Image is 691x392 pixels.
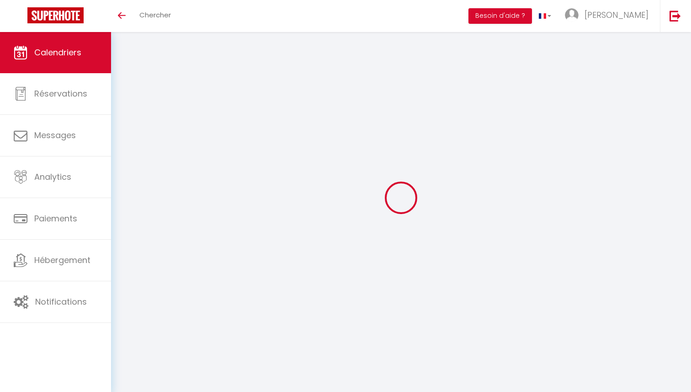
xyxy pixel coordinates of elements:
span: Paiements [34,213,77,224]
span: Chercher [139,10,171,20]
span: Calendriers [34,47,81,58]
img: Super Booking [27,7,84,23]
span: Réservations [34,88,87,99]
span: Hébergement [34,254,90,266]
span: Analytics [34,171,71,183]
img: ... [565,8,579,22]
span: Messages [34,129,76,141]
img: logout [670,10,681,21]
span: [PERSON_NAME] [585,9,648,21]
button: Besoin d'aide ? [468,8,532,24]
span: Notifications [35,296,87,307]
